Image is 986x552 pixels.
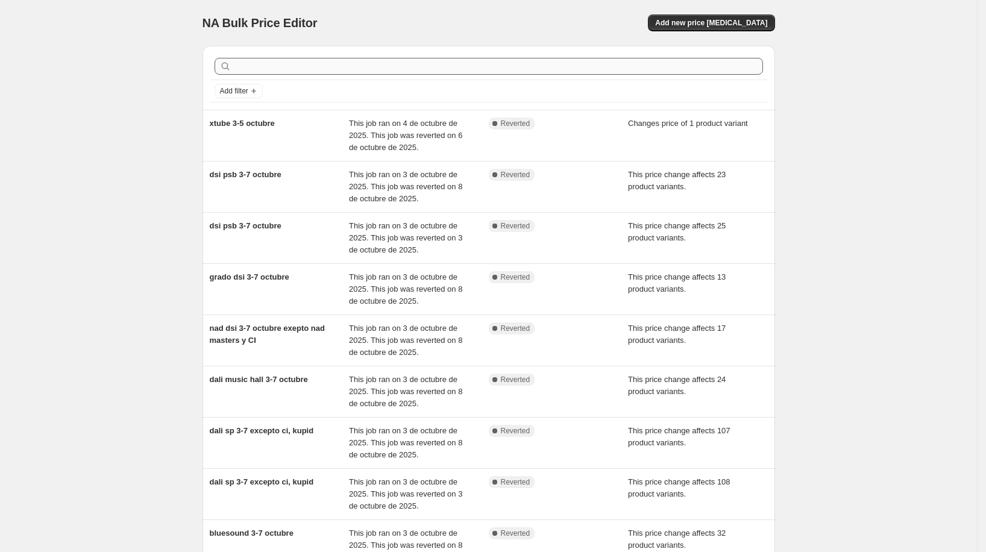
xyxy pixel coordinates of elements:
[210,528,294,538] span: bluesound 3-7 octubre
[628,528,726,550] span: This price change affects 32 product variants.
[501,221,530,231] span: Reverted
[628,221,726,242] span: This price change affects 25 product variants.
[349,221,462,254] span: This job ran on 3 de octubre de 2025. This job was reverted on 3 de octubre de 2025.
[220,86,248,96] span: Add filter
[501,170,530,180] span: Reverted
[628,324,726,345] span: This price change affects 17 product variants.
[501,426,530,436] span: Reverted
[210,426,314,435] span: dali sp 3-7 excepto ci, kupid
[655,18,767,28] span: Add new price [MEDICAL_DATA]
[210,119,275,128] span: xtube 3-5 octubre
[501,272,530,282] span: Reverted
[628,426,730,447] span: This price change affects 107 product variants.
[210,272,289,281] span: grado dsi 3-7 octubre
[349,426,462,459] span: This job ran on 3 de octubre de 2025. This job was reverted on 8 de octubre de 2025.
[349,324,462,357] span: This job ran on 3 de octubre de 2025. This job was reverted on 8 de octubre de 2025.
[628,170,726,191] span: This price change affects 23 product variants.
[501,119,530,128] span: Reverted
[501,324,530,333] span: Reverted
[648,14,774,31] button: Add new price [MEDICAL_DATA]
[349,170,462,203] span: This job ran on 3 de octubre de 2025. This job was reverted on 8 de octubre de 2025.
[349,119,462,152] span: This job ran on 4 de octubre de 2025. This job was reverted on 6 de octubre de 2025.
[210,324,325,345] span: nad dsi 3-7 octubre exepto nad masters y CI
[349,375,462,408] span: This job ran on 3 de octubre de 2025. This job was reverted on 8 de octubre de 2025.
[203,16,318,30] span: NA Bulk Price Editor
[215,84,263,98] button: Add filter
[628,272,726,293] span: This price change affects 13 product variants.
[210,221,281,230] span: dsi psb 3-7 octubre
[628,477,730,498] span: This price change affects 108 product variants.
[210,170,281,179] span: dsi psb 3-7 octubre
[628,119,748,128] span: Changes price of 1 product variant
[349,477,462,510] span: This job ran on 3 de octubre de 2025. This job was reverted on 3 de octubre de 2025.
[628,375,726,396] span: This price change affects 24 product variants.
[501,375,530,384] span: Reverted
[210,375,308,384] span: dali music hall 3-7 octubre
[349,272,462,306] span: This job ran on 3 de octubre de 2025. This job was reverted on 8 de octubre de 2025.
[210,477,314,486] span: dali sp 3-7 excepto ci, kupid
[501,477,530,487] span: Reverted
[501,528,530,538] span: Reverted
